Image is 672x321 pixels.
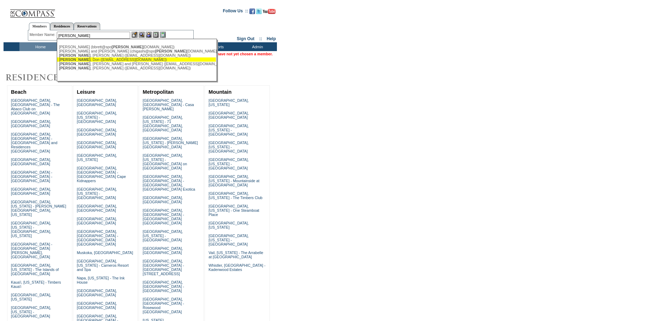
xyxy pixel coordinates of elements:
[208,191,262,200] a: [GEOGRAPHIC_DATA], [US_STATE] - The Timbers Club
[237,36,254,41] a: Sign Out
[112,45,143,49] span: [PERSON_NAME]
[143,280,184,293] a: [GEOGRAPHIC_DATA], [GEOGRAPHIC_DATA] - [GEOGRAPHIC_DATA]
[208,221,249,229] a: [GEOGRAPHIC_DATA], [US_STATE]
[256,8,262,14] img: Follow us on Twitter
[59,66,214,70] div: , [PERSON_NAME] ([EMAIL_ADDRESS][DOMAIN_NAME])
[223,8,248,16] td: Follow Us ::
[267,36,276,41] a: Help
[77,301,117,310] a: [GEOGRAPHIC_DATA], [GEOGRAPHIC_DATA]
[59,57,90,62] span: [PERSON_NAME]
[11,221,51,238] a: [GEOGRAPHIC_DATA], [US_STATE] - [GEOGRAPHIC_DATA], [US_STATE]
[59,62,90,66] span: [PERSON_NAME]
[11,89,26,95] a: Beach
[11,200,66,217] a: [GEOGRAPHIC_DATA], [US_STATE] - [PERSON_NAME][GEOGRAPHIC_DATA], [US_STATE]
[77,289,117,297] a: [GEOGRAPHIC_DATA], [GEOGRAPHIC_DATA]
[143,246,183,255] a: [GEOGRAPHIC_DATA], [GEOGRAPHIC_DATA]
[59,45,214,49] div: [PERSON_NAME] (bbrett@spo [DOMAIN_NAME])
[50,23,74,30] a: Residences
[30,32,57,38] div: Member Name:
[249,8,255,14] img: Become our fan on Facebook
[139,32,145,38] img: View
[77,111,117,124] a: [GEOGRAPHIC_DATA], [US_STATE] - [GEOGRAPHIC_DATA]
[143,153,187,170] a: [GEOGRAPHIC_DATA], [US_STATE] - [GEOGRAPHIC_DATA] on [GEOGRAPHIC_DATA]
[10,4,55,18] img: Compass Home
[208,174,259,187] a: [GEOGRAPHIC_DATA], [US_STATE] - Mountainside at [GEOGRAPHIC_DATA]
[153,32,159,38] img: Reservations
[77,204,117,212] a: [GEOGRAPHIC_DATA], [GEOGRAPHIC_DATA]
[77,89,95,95] a: Leisure
[208,234,249,246] a: [GEOGRAPHIC_DATA], [US_STATE] - [GEOGRAPHIC_DATA]
[11,280,61,289] a: Kaua'i, [US_STATE] - Timbers Kaua'i
[59,53,90,57] span: [PERSON_NAME]
[77,141,117,149] a: [GEOGRAPHIC_DATA], [GEOGRAPHIC_DATA]
[77,98,117,107] a: [GEOGRAPHIC_DATA], [GEOGRAPHIC_DATA]
[208,111,249,119] a: [GEOGRAPHIC_DATA], [GEOGRAPHIC_DATA]
[256,11,262,15] a: Follow us on Twitter
[143,115,183,132] a: [GEOGRAPHIC_DATA], [US_STATE] - 71 [GEOGRAPHIC_DATA], [GEOGRAPHIC_DATA]
[77,259,129,272] a: [GEOGRAPHIC_DATA], [US_STATE] - Carneros Resort and Spa
[209,52,273,56] span: You have not yet chosen a member.
[143,136,198,149] a: [GEOGRAPHIC_DATA], [US_STATE] - [PERSON_NAME][GEOGRAPHIC_DATA]
[11,305,51,318] a: [GEOGRAPHIC_DATA], [US_STATE] - [GEOGRAPHIC_DATA]
[259,36,262,41] span: ::
[249,11,255,15] a: Become our fan on Facebook
[77,166,126,183] a: [GEOGRAPHIC_DATA], [GEOGRAPHIC_DATA] - [GEOGRAPHIC_DATA] Cape Kidnappers
[263,9,276,14] img: Subscribe to our YouTube Channel
[11,98,60,115] a: [GEOGRAPHIC_DATA], [GEOGRAPHIC_DATA] - The Abaco Club on [GEOGRAPHIC_DATA]
[11,119,51,128] a: [GEOGRAPHIC_DATA], [GEOGRAPHIC_DATA]
[143,89,174,95] a: Metropolitan
[11,187,51,196] a: [GEOGRAPHIC_DATA], [GEOGRAPHIC_DATA]
[132,32,138,38] img: b_edit.gif
[143,98,194,111] a: [GEOGRAPHIC_DATA], [GEOGRAPHIC_DATA] - Casa [PERSON_NAME]
[208,141,249,153] a: [GEOGRAPHIC_DATA], [US_STATE] - [GEOGRAPHIC_DATA]
[263,11,276,15] a: Subscribe to our YouTube Channel
[77,187,117,200] a: [GEOGRAPHIC_DATA], [US_STATE] - [GEOGRAPHIC_DATA]
[77,229,118,246] a: [GEOGRAPHIC_DATA], [GEOGRAPHIC_DATA] - [GEOGRAPHIC_DATA] [GEOGRAPHIC_DATA]
[77,128,117,136] a: [GEOGRAPHIC_DATA], [GEOGRAPHIC_DATA]
[77,251,133,255] a: Muskoka, [GEOGRAPHIC_DATA]
[208,263,265,272] a: Whistler, [GEOGRAPHIC_DATA] - Kadenwood Estates
[143,174,195,191] a: [GEOGRAPHIC_DATA], [GEOGRAPHIC_DATA] - [GEOGRAPHIC_DATA], [GEOGRAPHIC_DATA] Exotica
[11,132,57,153] a: [GEOGRAPHIC_DATA], [GEOGRAPHIC_DATA] - [GEOGRAPHIC_DATA] and Residences [GEOGRAPHIC_DATA]
[59,66,90,70] span: [PERSON_NAME]
[143,208,184,225] a: [GEOGRAPHIC_DATA], [GEOGRAPHIC_DATA] - [GEOGRAPHIC_DATA] [GEOGRAPHIC_DATA]
[4,70,141,85] img: Destinations by Exclusive Resorts
[77,276,125,284] a: Napa, [US_STATE] - The Ink House
[11,170,52,183] a: [GEOGRAPHIC_DATA] - [GEOGRAPHIC_DATA] - [GEOGRAPHIC_DATA]
[59,53,214,57] div: , [PERSON_NAME] ([EMAIL_ADDRESS][DOMAIN_NAME])
[143,196,183,204] a: [GEOGRAPHIC_DATA], [GEOGRAPHIC_DATA]
[208,98,249,107] a: [GEOGRAPHIC_DATA], [US_STATE]
[77,217,117,225] a: [GEOGRAPHIC_DATA], [GEOGRAPHIC_DATA]
[11,263,59,276] a: [GEOGRAPHIC_DATA], [US_STATE] - The Islands of [GEOGRAPHIC_DATA]
[11,242,52,259] a: [GEOGRAPHIC_DATA] - [GEOGRAPHIC_DATA][PERSON_NAME], [GEOGRAPHIC_DATA]
[143,229,183,242] a: [GEOGRAPHIC_DATA], [US_STATE] - [GEOGRAPHIC_DATA]
[160,32,166,38] img: b_calculator.gif
[208,158,249,170] a: [GEOGRAPHIC_DATA], [US_STATE] - [GEOGRAPHIC_DATA]
[146,32,152,38] img: Impersonate
[208,89,231,95] a: Mountain
[19,42,60,51] td: Home
[208,124,249,136] a: [GEOGRAPHIC_DATA], [US_STATE] - [GEOGRAPHIC_DATA]
[143,259,184,276] a: [GEOGRAPHIC_DATA], [GEOGRAPHIC_DATA] - [GEOGRAPHIC_DATA][STREET_ADDRESS]
[208,251,263,259] a: Vail, [US_STATE] - The Arrabelle at [GEOGRAPHIC_DATA]
[59,57,214,62] div: , Don ([EMAIL_ADDRESS][DOMAIN_NAME])
[208,204,259,217] a: [GEOGRAPHIC_DATA], [US_STATE] - One Steamboat Place
[143,297,184,314] a: [GEOGRAPHIC_DATA], [GEOGRAPHIC_DATA] - Rosewood [GEOGRAPHIC_DATA]
[236,42,277,51] td: Admin
[29,23,50,30] a: Members
[11,293,51,301] a: [GEOGRAPHIC_DATA], [US_STATE]
[59,49,214,53] div: [PERSON_NAME] and [PERSON_NAME] (chigashi@spo [DOMAIN_NAME])
[77,153,117,162] a: [GEOGRAPHIC_DATA], [US_STATE]
[74,23,100,30] a: Reservations
[155,49,187,53] span: [PERSON_NAME]
[11,158,51,166] a: [GEOGRAPHIC_DATA], [GEOGRAPHIC_DATA]
[59,62,214,66] div: , [PERSON_NAME] and [PERSON_NAME] ([EMAIL_ADDRESS][DOMAIN_NAME])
